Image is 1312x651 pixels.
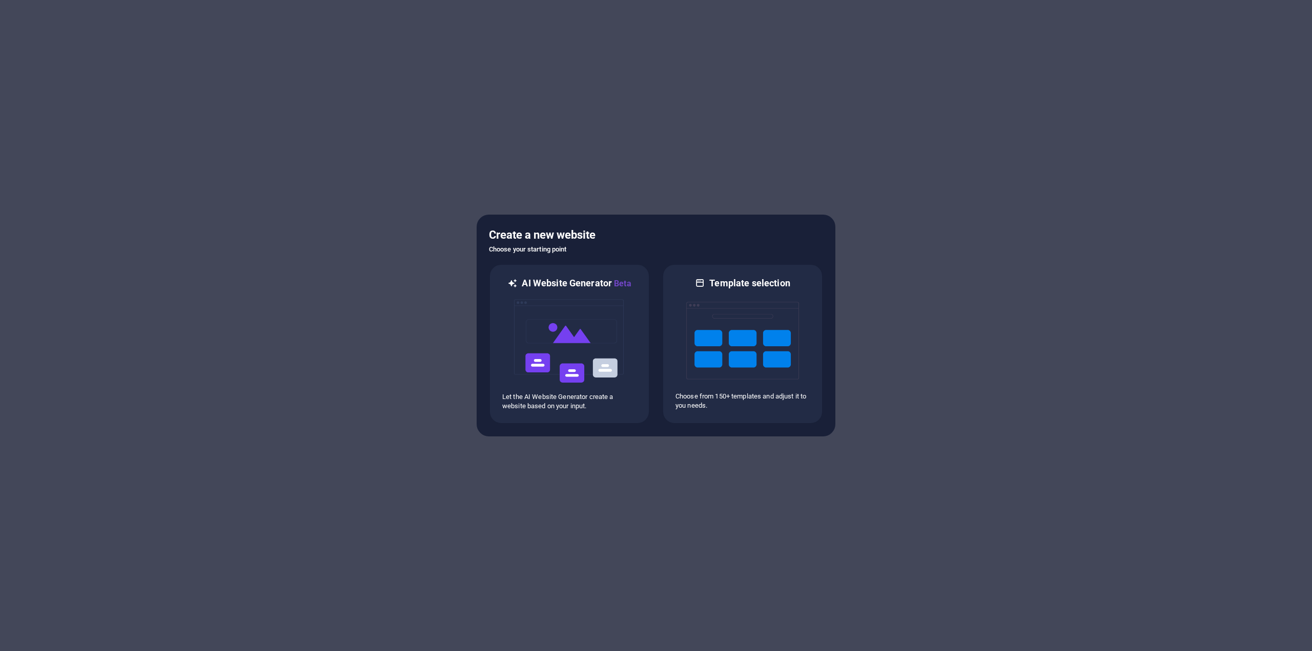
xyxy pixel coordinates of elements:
h5: Create a new website [489,227,823,243]
p: Let the AI Website Generator create a website based on your input. [502,392,637,411]
span: Beta [612,279,631,288]
div: AI Website GeneratorBetaaiLet the AI Website Generator create a website based on your input. [489,264,650,424]
img: ai [513,290,626,392]
div: Template selectionChoose from 150+ templates and adjust it to you needs. [662,264,823,424]
p: Choose from 150+ templates and adjust it to you needs. [675,392,810,410]
h6: Choose your starting point [489,243,823,256]
h6: Template selection [709,277,790,289]
h6: AI Website Generator [522,277,631,290]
